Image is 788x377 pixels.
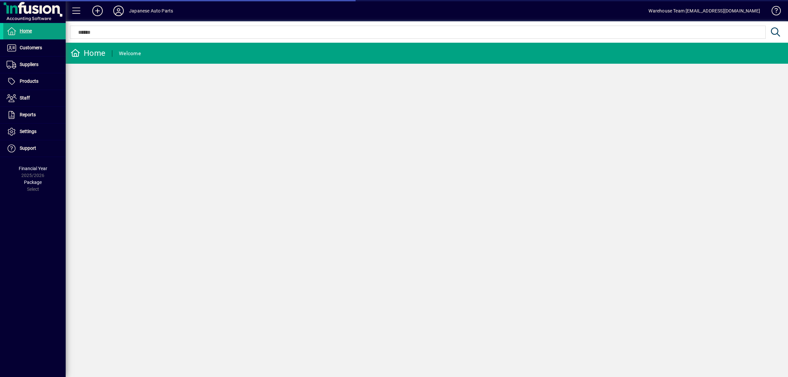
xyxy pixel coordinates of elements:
[24,180,42,185] span: Package
[3,90,66,106] a: Staff
[129,6,173,16] div: Japanese Auto Parts
[87,5,108,17] button: Add
[20,62,38,67] span: Suppliers
[767,1,780,23] a: Knowledge Base
[3,40,66,56] a: Customers
[648,6,760,16] div: Warehouse Team [EMAIL_ADDRESS][DOMAIN_NAME]
[71,48,105,58] div: Home
[20,45,42,50] span: Customers
[20,145,36,151] span: Support
[108,5,129,17] button: Profile
[20,112,36,117] span: Reports
[3,123,66,140] a: Settings
[3,73,66,90] a: Products
[20,78,38,84] span: Products
[20,129,36,134] span: Settings
[19,166,47,171] span: Financial Year
[3,56,66,73] a: Suppliers
[119,48,141,59] div: Welcome
[20,95,30,100] span: Staff
[20,28,32,33] span: Home
[3,107,66,123] a: Reports
[3,140,66,157] a: Support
